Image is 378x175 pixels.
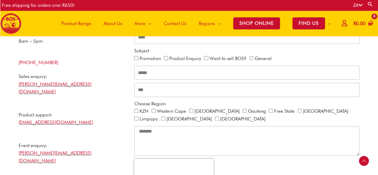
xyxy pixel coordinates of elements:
[135,14,145,33] span: More
[19,31,50,37] span: [DATE] – [DATE]
[353,2,362,8] a: ZA
[274,108,295,114] label: Free State
[354,21,366,26] bdi: 0.00
[354,21,356,26] span: R
[193,11,227,36] a: Regions
[255,56,271,61] label: General
[134,100,166,108] label: Choose Region
[19,38,43,44] span: 8am – 5pm
[199,14,215,33] span: Regions
[140,108,149,114] label: KZN
[158,11,193,36] a: Contact Us
[292,17,325,29] span: FIND US
[303,108,348,114] label: [GEOGRAPHIC_DATA]
[19,120,93,125] a: [EMAIL_ADDRESS][DOMAIN_NAME]
[164,14,186,33] span: Contact Us
[140,56,161,61] label: Promotion
[97,11,128,36] a: About Us
[248,108,266,114] label: Gauteng
[51,11,337,36] nav: Site Navigation
[233,17,280,29] span: SHOP ONLINE
[128,11,158,36] a: More
[220,116,265,122] label: [GEOGRAPHIC_DATA]
[134,47,149,55] label: Subject
[140,116,158,122] label: Limpopo
[194,108,240,114] label: [GEOGRAPHIC_DATA]
[167,116,212,122] label: [GEOGRAPHIC_DATA]
[367,1,373,7] a: Search button
[55,11,97,36] a: Product Range
[19,150,91,164] a: [PERSON_NAME][EMAIL_ADDRESS][DOMAIN_NAME]
[227,11,286,36] a: SHOP ONLINE
[19,81,91,95] a: [PERSON_NAME][EMAIL_ADDRESS][DOMAIN_NAME]
[0,13,21,34] img: BOS logo finals-200px
[210,56,247,61] label: Want to sell BOS?
[169,56,201,61] label: Product Enquiry
[352,17,373,31] a: View Shopping Cart, empty
[104,14,122,33] span: About Us
[157,108,186,114] label: Western Cape
[61,14,91,33] span: Product Range
[19,60,58,65] a: [PHONE_NUMBER]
